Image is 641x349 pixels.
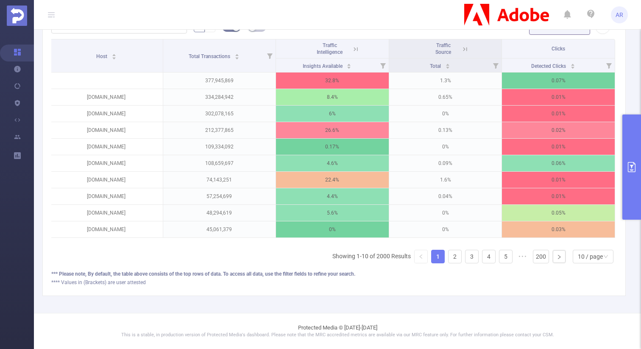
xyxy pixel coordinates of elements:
a: 4 [482,250,495,263]
p: [DOMAIN_NAME] [50,122,163,138]
div: Sort [111,53,117,58]
li: Showing 1-10 of 2000 Results [332,250,411,263]
p: [DOMAIN_NAME] [50,139,163,155]
p: [DOMAIN_NAME] [50,155,163,171]
p: 0.06% [502,155,615,171]
p: 45,061,379 [163,221,276,237]
p: 1.3% [389,73,502,89]
div: **** Values in (Brackets) are user attested [51,279,617,286]
p: 109,334,092 [163,139,276,155]
p: 26.6% [276,122,389,138]
li: Next 5 Pages [516,250,530,263]
p: 4.4% [276,188,389,204]
i: icon: right [557,254,562,260]
p: [DOMAIN_NAME] [50,205,163,221]
img: Protected Media [7,6,27,26]
i: icon: caret-up [111,53,116,55]
i: icon: caret-up [570,62,575,65]
i: Filter menu [377,59,389,72]
p: 0.04% [389,188,502,204]
a: 1 [432,250,444,263]
p: 0.05% [502,205,615,221]
p: 32.8% [276,73,389,89]
p: 0.01% [502,139,615,155]
a: 3 [465,250,478,263]
p: 302,078,165 [163,106,276,122]
p: 22.4% [276,172,389,188]
span: # [208,24,212,31]
span: AR [616,6,623,23]
p: 0.17% [276,139,389,155]
p: [DOMAIN_NAME] [50,221,163,237]
span: Detected Clicks [531,63,567,69]
p: 0.65% [389,89,502,105]
a: 5 [499,250,512,263]
span: Total [430,63,442,69]
a: 2 [449,250,461,263]
p: 0.01% [502,89,615,105]
p: 48,294,619 [163,205,276,221]
li: 3 [465,250,479,263]
span: Insights Available [303,63,344,69]
span: Total Transactions [189,53,231,59]
p: [DOMAIN_NAME] [50,89,163,105]
p: [DOMAIN_NAME] [50,188,163,204]
p: 0% [389,106,502,122]
p: 108,659,697 [163,155,276,171]
div: *** Please note, By default, the table above consists of the top rows of data. To access all data... [51,270,617,278]
div: Sort [234,53,240,58]
a: 200 [533,250,549,263]
p: 0.01% [502,106,615,122]
div: Sort [346,62,351,67]
footer: Protected Media © [DATE]-[DATE] [34,313,641,349]
i: icon: caret-up [234,53,239,55]
span: Host [96,53,109,59]
p: 1.6% [389,172,502,188]
li: Next Page [552,250,566,263]
p: 0.02% [502,122,615,138]
p: 0.13% [389,122,502,138]
p: 74,143,251 [163,172,276,188]
p: 0% [276,221,389,237]
p: 0% [389,139,502,155]
i: Filter menu [603,59,615,72]
p: 0.07% [502,73,615,89]
span: Traffic Source [435,42,451,55]
i: icon: caret-up [446,62,450,65]
i: icon: caret-down [446,65,450,68]
p: 377,945,869 [163,73,276,89]
p: 0% [389,221,502,237]
span: ••• [516,250,530,263]
i: icon: caret-down [234,56,239,59]
p: 0.09% [389,155,502,171]
i: Filter menu [264,39,276,72]
i: icon: caret-down [347,65,351,68]
i: icon: left [418,254,424,259]
p: [DOMAIN_NAME] [50,106,163,122]
i: Filter menu [490,59,502,72]
div: Sort [570,62,575,67]
li: Previous Page [414,250,428,263]
p: 0.01% [502,188,615,204]
i: icon: caret-up [347,62,351,65]
i: icon: caret-down [570,65,575,68]
p: 0.03% [502,221,615,237]
p: This is a stable, in production version of Protected Media's dashboard. Please note that the MRC ... [55,332,620,339]
p: [DOMAIN_NAME] [50,172,163,188]
p: 4.6% [276,155,389,171]
p: 57,254,699 [163,188,276,204]
p: 5.6% [276,205,389,221]
span: Traffic Intelligence [317,42,343,55]
p: 0.01% [502,172,615,188]
p: 8.4% [276,89,389,105]
p: 212,377,865 [163,122,276,138]
li: 2 [448,250,462,263]
i: icon: down [603,254,608,260]
p: 0% [389,205,502,221]
p: 6% [276,106,389,122]
p: 334,284,942 [163,89,276,105]
li: 1 [431,250,445,263]
div: Sort [445,62,450,67]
